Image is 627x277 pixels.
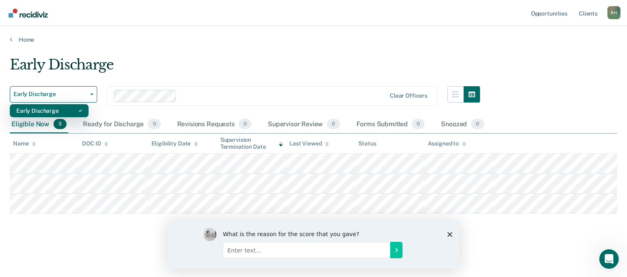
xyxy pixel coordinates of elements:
[599,249,619,269] iframe: Intercom live chat
[151,140,198,147] div: Eligibility Date
[439,116,485,134] div: Snoozed0
[16,104,82,117] div: Early Discharge
[266,116,342,134] div: Supervisor Review0
[471,119,484,130] span: 0
[82,140,108,147] div: DOC ID
[167,220,460,269] iframe: Survey by Kim from Recidiviz
[327,119,340,130] span: 0
[239,119,251,130] span: 0
[81,116,162,134] div: Ready for Discharge0
[10,86,97,103] button: Early Discharge
[607,6,620,19] div: R H
[289,140,329,147] div: Last Viewed
[220,136,283,150] div: Supervision Termination Date
[390,92,427,99] div: Clear officers
[53,119,67,130] span: 3
[10,56,480,80] div: Early Discharge
[607,6,620,19] button: Profile dropdown button
[10,36,617,43] a: Home
[13,140,36,147] div: Name
[412,119,425,130] span: 0
[428,140,466,147] div: Assigned to
[10,116,68,134] div: Eligible Now3
[148,119,160,130] span: 0
[358,140,376,147] div: Status
[9,9,48,18] img: Recidiviz
[176,116,253,134] div: Revisions Requests0
[355,116,427,134] div: Forms Submitted0
[13,91,87,98] span: Early Discharge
